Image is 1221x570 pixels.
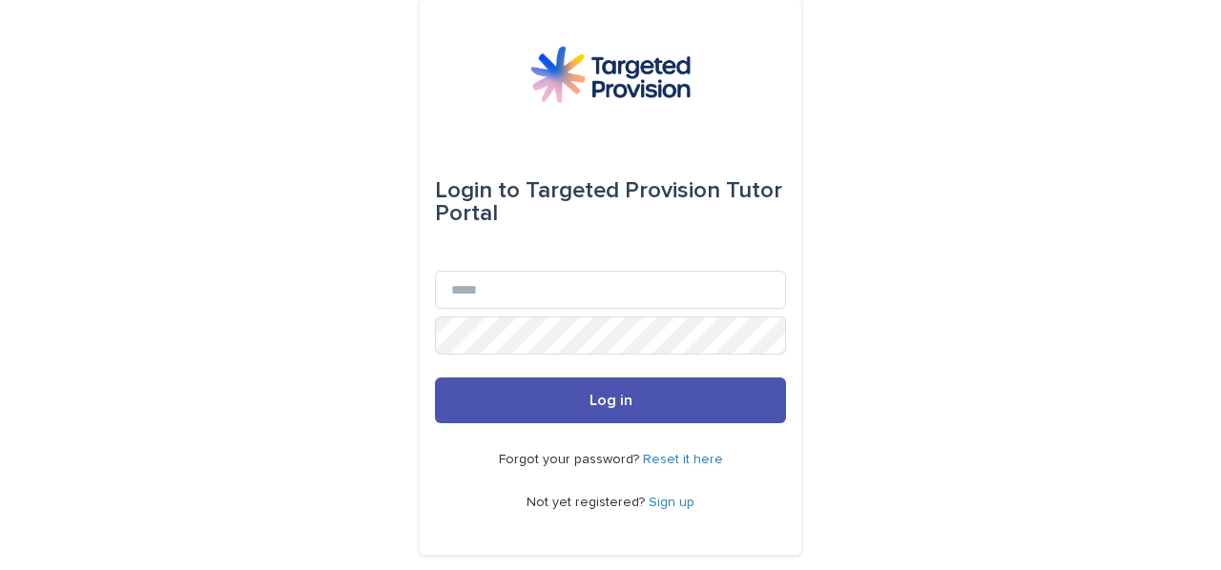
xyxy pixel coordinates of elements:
[643,453,723,466] a: Reset it here
[499,453,643,466] span: Forgot your password?
[435,179,520,202] span: Login to
[435,164,786,240] div: Targeted Provision Tutor Portal
[649,496,694,509] a: Sign up
[590,393,632,408] span: Log in
[435,377,786,423] button: Log in
[527,496,649,509] span: Not yet registered?
[530,46,691,103] img: M5nRWzHhSzIhMunXDL62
